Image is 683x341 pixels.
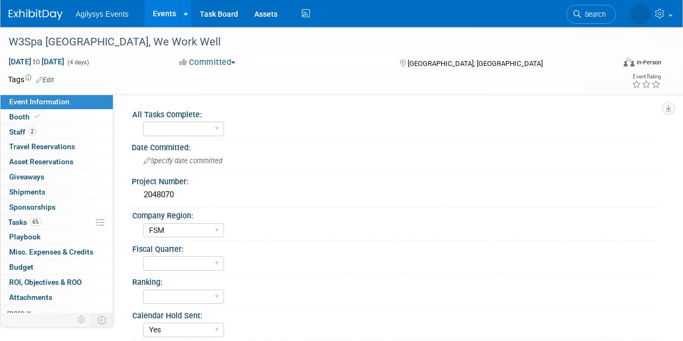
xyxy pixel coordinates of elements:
a: Attachments [1,290,113,305]
a: Search [566,5,616,24]
td: Toggle Event Tabs [91,313,113,327]
img: Format-Inperson.png [624,58,634,66]
span: [GEOGRAPHIC_DATA], [GEOGRAPHIC_DATA] [408,59,543,68]
a: Giveaways [1,170,113,184]
span: Event Information [9,97,70,106]
div: All Tasks Complete: [132,106,657,120]
a: Booth [1,110,113,124]
span: Attachments [9,293,52,302]
a: Tasks6% [1,215,113,230]
div: Ranking: [132,274,657,287]
span: ROI, Objectives & ROO [9,278,82,286]
a: Edit [36,76,54,84]
div: Event Format [566,56,661,72]
span: Asset Reservations [9,157,73,166]
div: Calendar Hold Sent: [132,307,657,321]
a: Budget [1,260,113,275]
a: Staff2 [1,125,113,139]
span: Tasks [8,218,42,226]
div: Event Rating [632,74,661,79]
div: 2048070 [140,186,653,203]
span: more [7,308,24,317]
a: ROI, Objectives & ROO [1,275,113,290]
div: Date Committed: [132,139,661,153]
span: to [31,57,42,66]
span: Sponsorships [9,203,56,211]
td: Personalize Event Tab Strip [72,313,91,327]
a: more [1,305,113,320]
button: Committed [175,57,240,68]
a: Event Information [1,95,113,109]
td: Tags [8,74,54,85]
span: (4 days) [66,59,89,66]
span: Staff [9,128,36,136]
span: 2 [28,128,36,136]
div: In-Person [636,58,661,66]
div: Project Number: [132,173,661,187]
span: Agilysys Events [76,10,129,18]
a: Sponsorships [1,200,113,215]
img: ExhibitDay [9,9,63,20]
span: Booth [9,112,42,121]
span: [DATE] [DATE] [8,57,65,66]
div: Fiscal Quarter: [132,241,657,255]
a: Shipments [1,185,113,199]
a: Misc. Expenses & Credits [1,245,113,259]
span: Travel Reservations [9,142,75,151]
a: Asset Reservations [1,155,113,169]
span: Misc. Expenses & Credits [9,248,93,256]
span: Playbook [9,232,40,241]
span: Search [581,10,606,18]
a: Playbook [1,230,113,244]
div: Company Region: [132,208,657,221]
span: Budget [9,263,33,271]
span: Giveaways [9,172,44,181]
span: Shipments [9,188,45,196]
img: Jen Reeves [630,4,651,24]
div: W3Spa [GEOGRAPHIC_DATA], We Work Well [5,32,606,52]
span: Specify date committed [144,157,222,165]
a: Travel Reservations [1,139,113,154]
span: 6% [30,218,42,226]
i: Booth reservation complete [35,113,40,119]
